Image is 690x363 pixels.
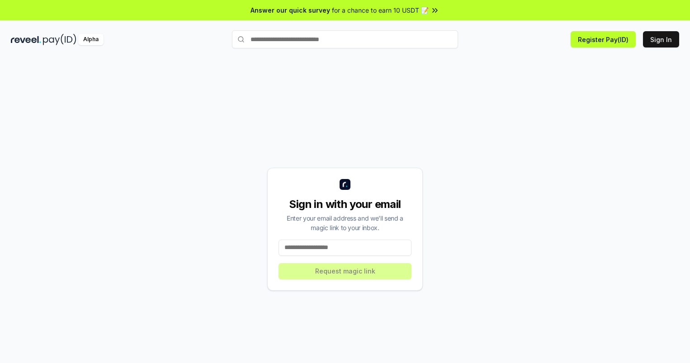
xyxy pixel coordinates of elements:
div: Alpha [78,34,104,45]
button: Sign In [643,31,679,47]
button: Register Pay(ID) [571,31,636,47]
span: Answer our quick survey [250,5,330,15]
span: for a chance to earn 10 USDT 📝 [332,5,429,15]
div: Enter your email address and we’ll send a magic link to your inbox. [279,213,411,232]
img: logo_small [340,179,350,190]
div: Sign in with your email [279,197,411,212]
img: reveel_dark [11,34,41,45]
img: pay_id [43,34,76,45]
